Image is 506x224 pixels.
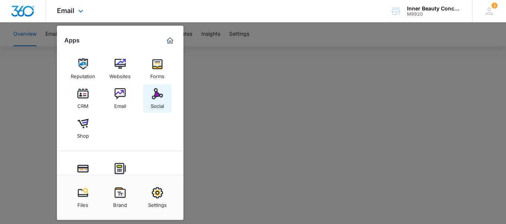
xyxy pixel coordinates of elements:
a: Social [143,84,172,113]
div: POS [115,174,125,184]
span: Email [57,7,74,15]
a: Payments [69,159,97,188]
div: Social [151,99,164,109]
a: POS [106,159,134,188]
div: Payments [72,174,94,184]
div: Brand [113,198,127,208]
div: Email [114,99,126,109]
a: Settings [143,183,172,212]
div: Files [77,198,88,208]
a: Forms [143,55,172,83]
div: Websites [109,70,131,79]
div: account name [407,6,461,12]
a: Shop [69,114,97,143]
div: CRM [77,99,89,109]
div: Reputation [71,70,95,79]
a: Reputation [69,55,97,83]
h2: Apps [64,37,80,44]
div: Forms [150,70,164,79]
div: account id [407,12,461,17]
div: notifications count [491,3,497,9]
div: Settings [148,198,167,208]
div: Shop [77,129,89,139]
a: Marketing 360® Dashboard [164,35,176,47]
a: Websites [106,55,134,83]
a: Files [69,183,97,212]
a: Email [106,84,134,113]
span: 1 [491,3,497,9]
a: Brand [106,183,134,212]
a: CRM [69,84,97,113]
